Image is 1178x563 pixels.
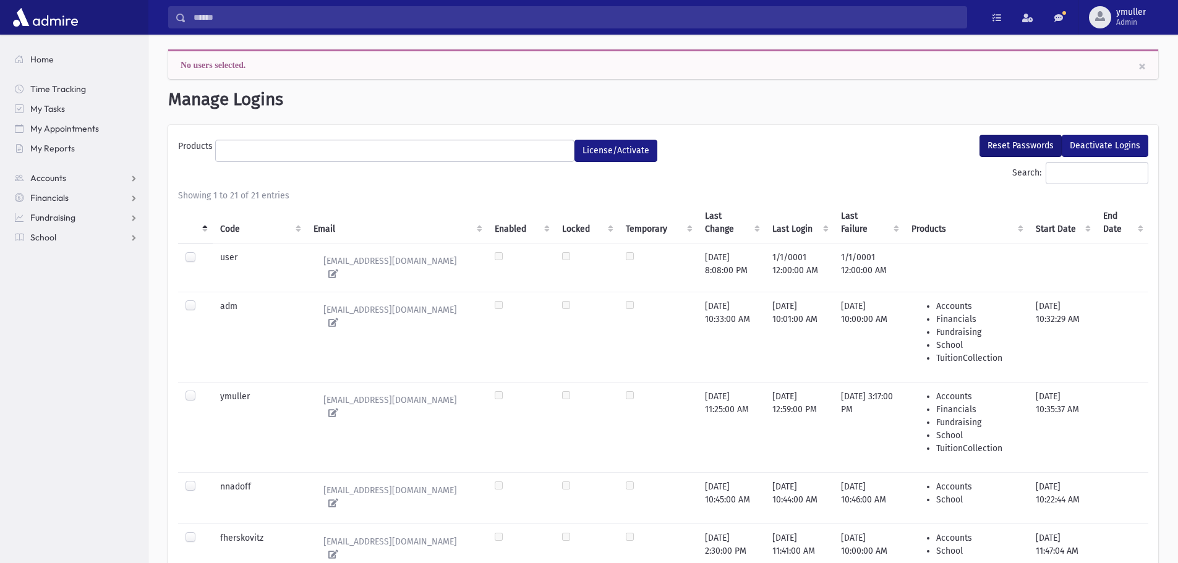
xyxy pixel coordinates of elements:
span: Accounts [30,172,66,184]
label: Products [178,140,215,157]
h1: Manage Logins [168,89,1158,110]
td: [DATE] 8:08:00 PM [698,243,765,292]
a: School [5,227,148,247]
button: License/Activate [574,140,657,162]
th: Last Failure : activate to sort column ascending [834,202,904,243]
li: Fundraising [936,326,1021,339]
th: End Date : activate to sort column ascending [1096,202,1148,243]
th: Locked : activate to sort column ascending [555,202,618,243]
li: Accounts [936,480,1021,493]
span: No users selected. [181,61,245,69]
td: [DATE] 10:22:44 AM [1028,472,1096,523]
a: My Tasks [5,99,148,119]
td: [DATE] 10:32:29 AM [1028,292,1096,382]
li: Financials [936,313,1021,326]
td: [DATE] 10:01:00 AM [765,292,834,382]
th: Products : activate to sort column ascending [904,202,1028,243]
td: [DATE] 10:35:37 AM [1028,382,1096,472]
span: Admin [1116,17,1146,27]
a: [EMAIL_ADDRESS][DOMAIN_NAME] [314,300,480,333]
span: Fundraising [30,212,75,223]
li: TuitionCollection [936,442,1021,455]
td: [DATE] 10:46:00 AM [834,472,904,523]
a: Time Tracking [5,79,148,99]
td: ymuller [213,382,305,472]
li: Accounts [936,390,1021,403]
a: Home [5,49,148,69]
span: Time Tracking [30,83,86,95]
li: TuitionCollection [936,352,1021,365]
td: 1/1/0001 12:00:00 AM [765,243,834,292]
li: School [936,544,1021,557]
th: Temporary : activate to sort column ascending [618,202,698,243]
input: Search [186,6,967,28]
li: School [936,429,1021,442]
li: Accounts [936,300,1021,313]
td: adm [213,292,305,382]
button: Deactivate Logins [1062,135,1148,157]
td: [DATE] 10:00:00 AM [834,292,904,382]
th: Enabled : activate to sort column ascending [487,202,555,243]
th: Code : activate to sort column ascending [213,202,305,243]
a: Accounts [5,168,148,188]
td: [DATE] 10:45:00 AM [698,472,765,523]
button: Reset Passwords [980,135,1062,157]
span: My Reports [30,143,75,154]
a: [EMAIL_ADDRESS][DOMAIN_NAME] [314,390,480,423]
td: [DATE] 12:59:00 PM [765,382,834,472]
li: School [936,339,1021,352]
span: Financials [30,192,69,203]
td: [DATE] 3:17:00 PM [834,382,904,472]
div: Showing 1 to 21 of 21 entries [178,189,1148,202]
td: nnadoff [213,472,305,523]
td: [DATE] 10:33:00 AM [698,292,765,382]
input: Search: [1046,162,1148,184]
th: Email : activate to sort column ascending [306,202,487,243]
td: user [213,243,305,292]
td: [DATE] 10:44:00 AM [765,472,834,523]
td: [DATE] 11:25:00 AM [698,382,765,472]
li: Financials [936,403,1021,416]
li: Accounts [936,531,1021,544]
span: My Tasks [30,103,65,114]
img: AdmirePro [10,5,81,30]
span: My Appointments [30,123,99,134]
a: My Appointments [5,119,148,138]
th: : activate to sort column descending [178,202,213,243]
a: Fundraising [5,208,148,227]
span: School [30,232,56,243]
th: Last Login : activate to sort column ascending [765,202,834,243]
th: Last Change : activate to sort column ascending [698,202,765,243]
span: ymuller [1116,7,1146,17]
th: Start Date : activate to sort column ascending [1028,202,1096,243]
a: My Reports [5,138,148,158]
a: close [1138,59,1146,74]
span: Home [30,54,54,65]
a: Financials [5,188,148,208]
td: 1/1/0001 12:00:00 AM [834,243,904,292]
a: [EMAIL_ADDRESS][DOMAIN_NAME] [314,480,480,514]
li: School [936,493,1021,506]
li: Fundraising [936,416,1021,429]
label: Search: [1012,162,1148,184]
a: [EMAIL_ADDRESS][DOMAIN_NAME] [314,251,480,284]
